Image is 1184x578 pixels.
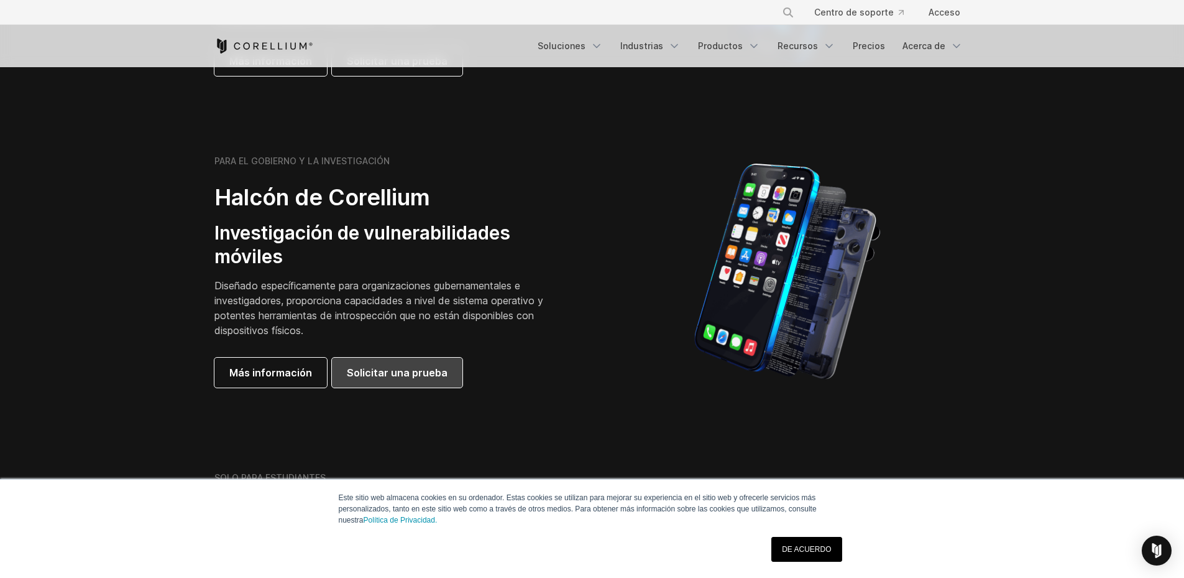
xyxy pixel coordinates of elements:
[777,1,799,24] button: Buscar
[782,545,831,554] font: DE ACUERDO
[771,537,842,562] a: DE ACUERDO
[530,35,970,57] div: Menú de navegación
[853,40,885,51] font: Precios
[214,358,327,388] a: Más información
[698,40,743,51] font: Productos
[694,162,881,380] img: Modelo de iPhone separado en la mecánica utilizada para construir el dispositivo físico.
[214,39,313,54] a: Inicio de Corellium
[538,40,585,51] font: Soluciones
[214,221,510,268] font: Investigación de vulnerabilidades móviles
[229,366,312,379] font: Más información
[214,472,326,483] font: SOLO PARA ESTUDIANTES
[214,156,390,166] font: PARA EL GOBIERNO Y LA INVESTIGACIÓN
[214,279,543,337] font: Diseñado específicamente para organizaciones gubernamentales e investigadores, proporciona capaci...
[902,40,945,51] font: Acerca de
[778,40,818,51] font: Recursos
[1142,536,1172,566] div: Abrir Intercom Messenger
[214,184,430,211] font: Halcón de Corellium
[767,1,970,24] div: Menú de navegación
[814,7,894,17] font: Centro de soporte
[347,366,447,379] font: Solicitar una prueba
[332,358,462,388] a: Solicitar una prueba
[339,493,817,524] font: Este sitio web almacena cookies en su ordenador. Estas cookies se utilizan para mejorar su experi...
[364,516,438,524] a: Política de Privacidad.
[620,40,663,51] font: Industrias
[929,7,960,17] font: Acceso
